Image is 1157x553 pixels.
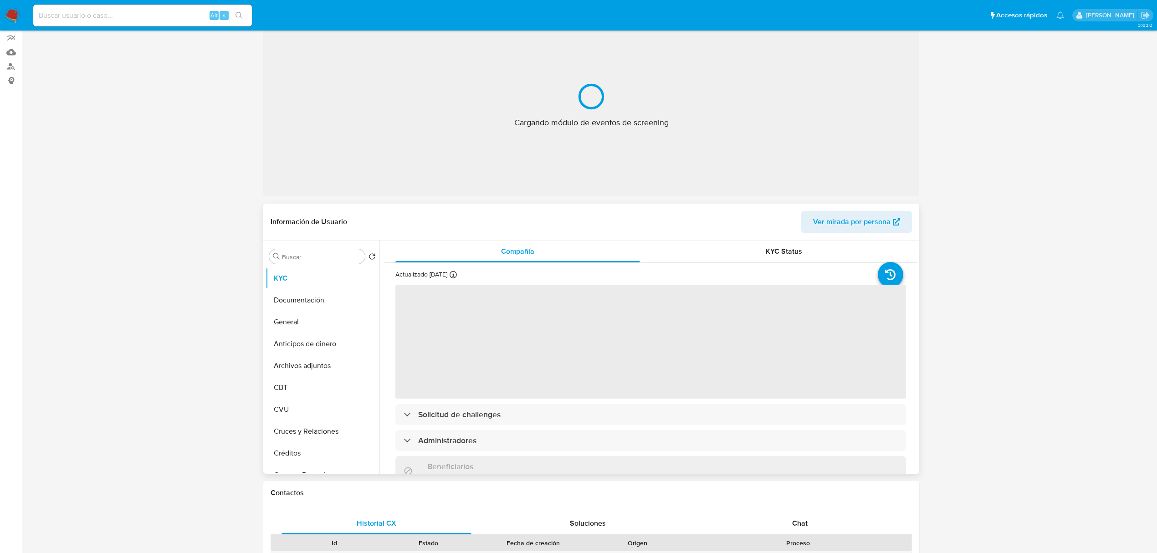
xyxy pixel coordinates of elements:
div: Estado [388,538,469,548]
input: Buscar usuario o caso... [33,10,252,21]
button: Cruces y Relaciones [266,420,379,442]
div: Solicitud de challenges [395,404,906,425]
span: Soluciones [570,518,606,528]
span: 3.163.0 [1138,21,1152,29]
div: Proceso [691,538,905,548]
button: Cuentas Bancarias [266,464,379,486]
h1: Información de Usuario [271,217,347,226]
button: Ver mirada por persona [801,211,912,233]
button: search-icon [230,9,248,22]
a: Salir [1141,10,1150,20]
button: Anticipos de dinero [266,333,379,355]
div: BeneficiariosSin datos [395,456,906,486]
button: Créditos [266,442,379,464]
span: Historial CX [357,518,396,528]
p: ludmila.lanatti@mercadolibre.com [1086,11,1137,20]
input: Buscar [282,253,361,261]
span: Ver mirada por persona [813,211,891,233]
span: Accesos rápidos [996,10,1047,20]
span: ‌ [395,285,906,399]
span: Alt [210,11,218,20]
div: Id [293,538,375,548]
button: KYC [266,267,379,289]
span: KYC Status [766,246,802,256]
span: Chat [792,518,808,528]
button: Documentación [266,289,379,311]
h3: Solicitud de challenges [418,410,501,420]
div: Origen [597,538,678,548]
span: Cargando módulo de eventos de screening [514,117,669,128]
button: Archivos adjuntos [266,355,379,377]
button: CVU [266,399,379,420]
a: Notificaciones [1056,11,1064,19]
button: Buscar [273,253,280,260]
p: Sin datos [427,471,473,480]
span: Compañía [501,246,534,256]
h1: Contactos [271,488,912,497]
div: Administradores [395,430,906,451]
button: Volver al orden por defecto [369,253,376,263]
p: Actualizado [DATE] [395,270,447,279]
button: CBT [266,377,379,399]
h3: Beneficiarios [427,461,473,471]
div: Fecha de creación [482,538,584,548]
h3: Administradores [418,435,476,445]
button: General [266,311,379,333]
span: s [223,11,225,20]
